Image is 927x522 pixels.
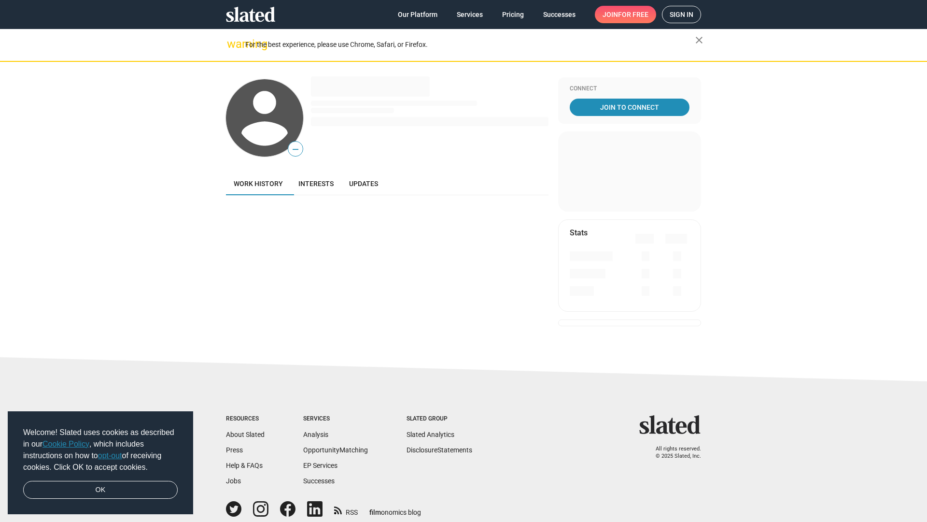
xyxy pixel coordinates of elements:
[98,451,122,460] a: opt-out
[226,446,243,454] a: Press
[234,180,283,188] span: Work history
[245,38,695,51] div: For the best experience, please use Chrome, Safari, or Firefox.
[390,6,445,23] a: Our Platform
[334,502,358,517] a: RSS
[407,431,454,438] a: Slated Analytics
[494,6,532,23] a: Pricing
[291,172,341,195] a: Interests
[303,431,328,438] a: Analysis
[226,477,241,485] a: Jobs
[227,38,239,50] mat-icon: warning
[226,462,263,469] a: Help & FAQs
[298,180,334,188] span: Interests
[662,6,701,23] a: Sign in
[42,440,89,448] a: Cookie Policy
[535,6,583,23] a: Successes
[407,415,472,423] div: Slated Group
[23,427,178,473] span: Welcome! Slated uses cookies as described in our , which includes instructions on how to of recei...
[303,446,368,454] a: OpportunityMatching
[449,6,491,23] a: Services
[8,411,193,515] div: cookieconsent
[341,172,386,195] a: Updates
[303,462,337,469] a: EP Services
[570,99,689,116] a: Join To Connect
[349,180,378,188] span: Updates
[226,415,265,423] div: Resources
[570,228,588,238] mat-card-title: Stats
[618,6,648,23] span: for free
[670,6,693,23] span: Sign in
[398,6,437,23] span: Our Platform
[543,6,576,23] span: Successes
[595,6,656,23] a: Joinfor free
[646,446,701,460] p: All rights reserved. © 2025 Slated, Inc.
[303,477,335,485] a: Successes
[603,6,648,23] span: Join
[693,34,705,46] mat-icon: close
[572,99,688,116] span: Join To Connect
[288,143,303,156] span: —
[407,446,472,454] a: DisclosureStatements
[226,431,265,438] a: About Slated
[457,6,483,23] span: Services
[303,415,368,423] div: Services
[369,500,421,517] a: filmonomics blog
[23,481,178,499] a: dismiss cookie message
[369,508,381,516] span: film
[226,172,291,195] a: Work history
[570,85,689,93] div: Connect
[502,6,524,23] span: Pricing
